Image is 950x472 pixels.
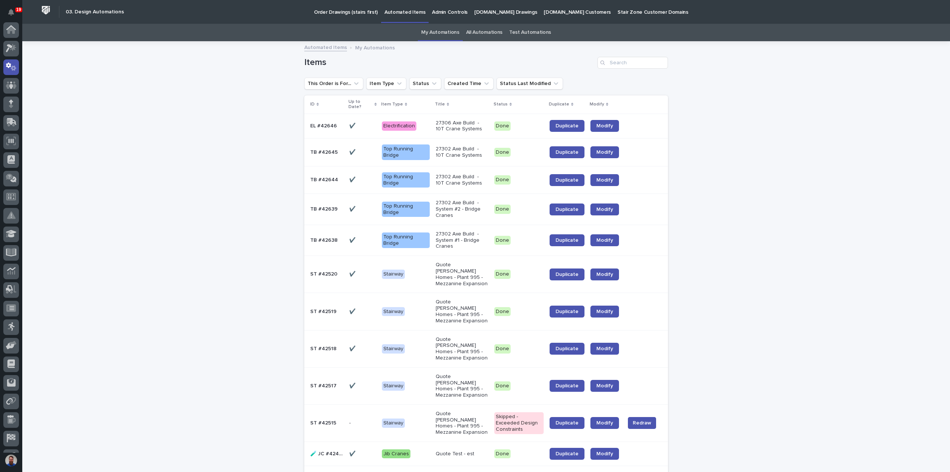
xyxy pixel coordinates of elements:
div: Top Running Bridge [382,144,430,160]
span: Duplicate [556,383,579,388]
p: 27302 Axe Build - 10T Crane Systems [436,174,488,186]
p: ✔️ [349,270,357,277]
span: Duplicate [556,420,579,426]
div: Done [494,381,511,391]
tr: TB #42645TB #42645 ✔️✔️ Top Running Bridge27302 Axe Build - 10T Crane SystemsDoneDuplicateModify [304,139,668,166]
h1: Items [304,57,594,68]
a: Modify [590,306,619,318]
span: Duplicate [556,178,579,183]
p: ST #42519 [310,307,338,315]
button: This Order is For... [304,78,363,89]
span: Duplicate [556,238,579,243]
span: Duplicate [556,451,579,456]
span: Modify [596,238,613,243]
h2: 03. Design Automations [66,9,124,15]
button: users-avatar [3,453,19,468]
div: Done [494,236,511,245]
a: Duplicate [550,146,584,158]
a: Duplicate [550,448,584,460]
p: Quote Test - est [436,451,488,457]
div: Done [494,449,511,459]
span: Duplicate [556,207,579,212]
p: ✔️ [349,344,357,352]
p: ID [310,100,315,108]
tr: ST #42518ST #42518 ✔️✔️ StairwayQuote [PERSON_NAME] Homes - Plant 995 - Mezzanine ExpansionDoneDu... [304,330,668,367]
span: Duplicate [556,123,579,128]
p: TB #42639 [310,205,339,212]
tr: 🧪 JC #42407🧪 JC #42407 ✔️✔️ Jib CranesQuote Test - estDoneDuplicateModify [304,442,668,466]
p: Modify [590,100,604,108]
div: Done [494,307,511,316]
p: ST #42515 [310,419,338,426]
tr: TB #42639TB #42639 ✔️✔️ Top Running Bridge27302 Axe Build - System #2 - Bridge CranesDoneDuplicat... [304,194,668,225]
p: 27302 Axe Build - System #1 - Bridge Cranes [436,231,488,250]
p: Quote [PERSON_NAME] Homes - Plant 995 - Mezzanine Expansion [436,262,488,287]
p: ✔️ [349,175,357,183]
p: ✔️ [349,381,357,389]
a: Modify [590,204,619,215]
a: Modify [590,268,619,280]
p: TB #42644 [310,175,340,183]
div: Search [597,57,668,69]
div: Electrification [382,121,416,131]
div: Done [494,270,511,279]
button: Redraw [628,417,656,429]
button: Created Time [444,78,494,89]
p: Up to Date? [348,98,372,111]
p: Duplicate [549,100,569,108]
div: Stairway [382,270,405,279]
p: Title [435,100,445,108]
div: Notifications19 [9,9,19,21]
button: Status Last Modified [497,78,563,89]
span: Duplicate [556,309,579,314]
p: - [349,419,352,426]
div: Stairway [382,381,405,391]
p: ST #42517 [310,381,338,389]
p: Quote [PERSON_NAME] Homes - Plant 995 - Mezzanine Expansion [436,411,488,436]
a: Modify [590,417,619,429]
p: ✔️ [349,205,357,212]
div: Stairway [382,344,405,354]
a: Modify [590,448,619,460]
p: 19 [16,7,21,12]
p: 27302 Axe Build - System #2 - Bridge Cranes [436,200,488,218]
a: Modify [590,174,619,186]
span: Modify [596,346,613,351]
p: Quote [PERSON_NAME] Homes - Plant 995 - Mezzanine Expansion [436,299,488,324]
p: EL #42646 [310,121,338,129]
p: 27302 Axe Build - 10T Crane Systems [436,146,488,159]
div: Done [494,205,511,214]
a: My Automations [421,24,459,41]
a: Modify [590,380,619,392]
a: Duplicate [550,343,584,355]
span: Modify [596,123,613,128]
div: Done [494,344,511,354]
tr: ST #42517ST #42517 ✔️✔️ StairwayQuote [PERSON_NAME] Homes - Plant 995 - Mezzanine ExpansionDoneDu... [304,367,668,404]
span: Modify [596,178,613,183]
button: Notifications [3,4,19,20]
span: Modify [596,207,613,212]
a: Modify [590,146,619,158]
div: Top Running Bridge [382,172,430,188]
tr: TB #42644TB #42644 ✔️✔️ Top Running Bridge27302 Axe Build - 10T Crane SystemsDoneDuplicateModify [304,166,668,194]
p: ✔️ [349,307,357,315]
tr: EL #42646EL #42646 ✔️✔️ Electrification27306 Axe Build - 10T Crane SystemsDoneDuplicateModify [304,114,668,139]
p: TB #42638 [310,236,339,244]
p: ✔️ [349,148,357,156]
span: Duplicate [556,150,579,155]
div: Skipped - Exceeded Design Constraints [494,412,544,434]
p: ST #42520 [310,270,339,277]
a: Duplicate [550,417,584,429]
p: Item Type [381,100,403,108]
p: 27306 Axe Build - 10T Crane Systems [436,120,488,133]
span: Redraw [633,419,651,427]
a: Test Automations [509,24,551,41]
p: ✔️ [349,236,357,244]
p: Quote [PERSON_NAME] Homes - Plant 995 - Mezzanine Expansion [436,336,488,361]
span: Modify [596,420,613,426]
a: Duplicate [550,120,584,132]
img: Workspace Logo [39,3,53,17]
a: All Automations [466,24,502,41]
p: 🧪 JC #42407 [310,449,345,457]
span: Duplicate [556,346,579,351]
